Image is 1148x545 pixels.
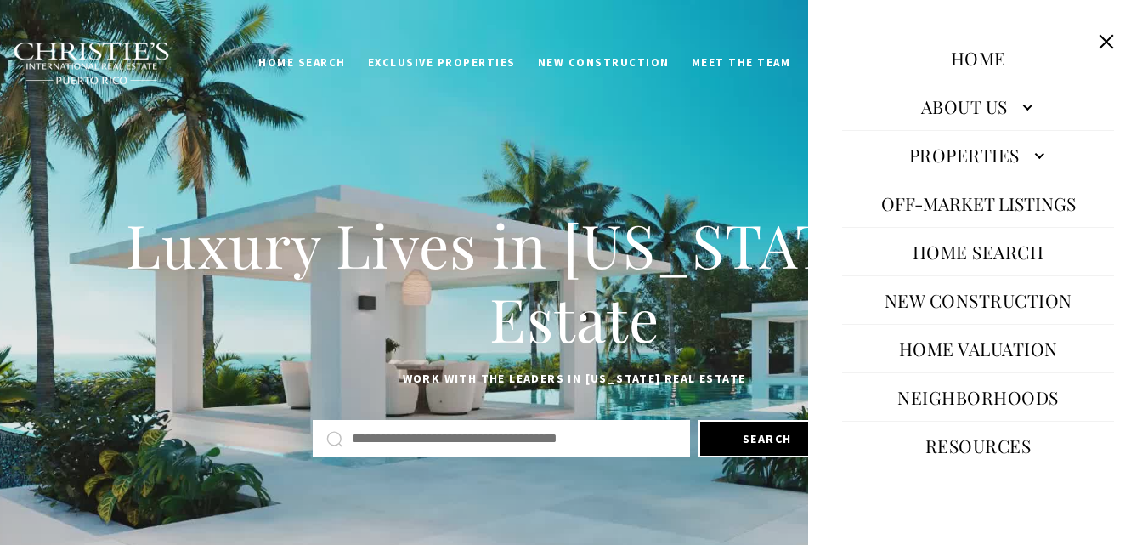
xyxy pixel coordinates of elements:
[917,425,1040,466] a: Resources
[801,47,925,79] a: Our Advantage
[876,280,1081,321] a: New Construction
[681,47,802,79] a: Meet the Team
[889,377,1067,417] a: Neighborhoods
[368,55,516,70] span: Exclusive Properties
[538,55,670,70] span: New Construction
[527,47,681,79] a: New Construction
[357,47,527,79] a: Exclusive Properties
[942,37,1015,78] a: Home
[42,207,1106,356] h1: Luxury Lives in [US_STATE] Real Estate
[13,42,171,86] img: Christie's International Real Estate black text logo
[873,183,1084,224] button: Off-Market Listings
[842,134,1114,175] a: Properties
[904,231,1053,272] a: Home Search
[698,420,836,457] button: Search
[42,369,1106,389] p: Work with the leaders in [US_STATE] Real Estate
[247,47,357,79] a: Home Search
[891,328,1066,369] a: Home Valuation
[842,86,1114,127] a: About Us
